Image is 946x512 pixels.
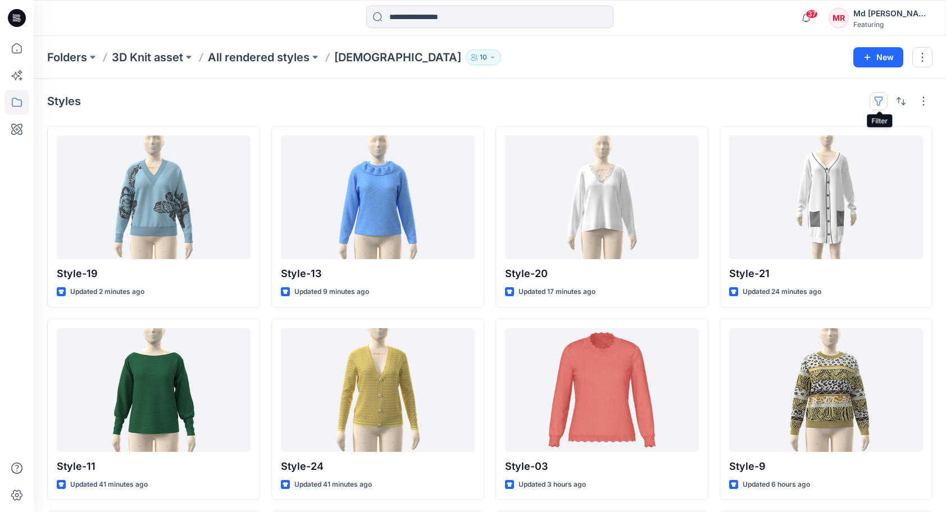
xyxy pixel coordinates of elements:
[466,49,501,65] button: 10
[519,286,595,298] p: Updated 17 minutes ago
[729,459,923,474] p: Style-9
[47,49,87,65] a: Folders
[729,328,923,452] a: Style-9
[57,328,251,452] a: Style-11
[729,266,923,282] p: Style-21
[57,459,251,474] p: Style-11
[281,328,475,452] a: Style-24
[334,49,461,65] p: [DEMOGRAPHIC_DATA]
[70,286,144,298] p: Updated 2 minutes ago
[281,459,475,474] p: Style-24
[806,10,818,19] span: 37
[112,49,183,65] a: 3D Knit asset
[281,266,475,282] p: Style-13
[505,459,699,474] p: Style-03
[743,479,810,491] p: Updated 6 hours ago
[281,135,475,259] a: Style-13
[743,286,821,298] p: Updated 24 minutes ago
[70,479,148,491] p: Updated 41 minutes ago
[294,479,372,491] p: Updated 41 minutes ago
[208,49,310,65] a: All rendered styles
[57,135,251,259] a: Style-19
[729,135,923,259] a: Style-21
[853,20,932,29] div: Featuring
[47,94,81,108] h4: Styles
[505,328,699,452] a: Style-03
[829,8,849,28] div: MR
[505,266,699,282] p: Style-20
[57,266,251,282] p: Style-19
[853,7,932,20] div: Md [PERSON_NAME][DEMOGRAPHIC_DATA]
[294,286,369,298] p: Updated 9 minutes ago
[519,479,586,491] p: Updated 3 hours ago
[505,135,699,259] a: Style-20
[853,47,903,67] button: New
[480,51,487,64] p: 10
